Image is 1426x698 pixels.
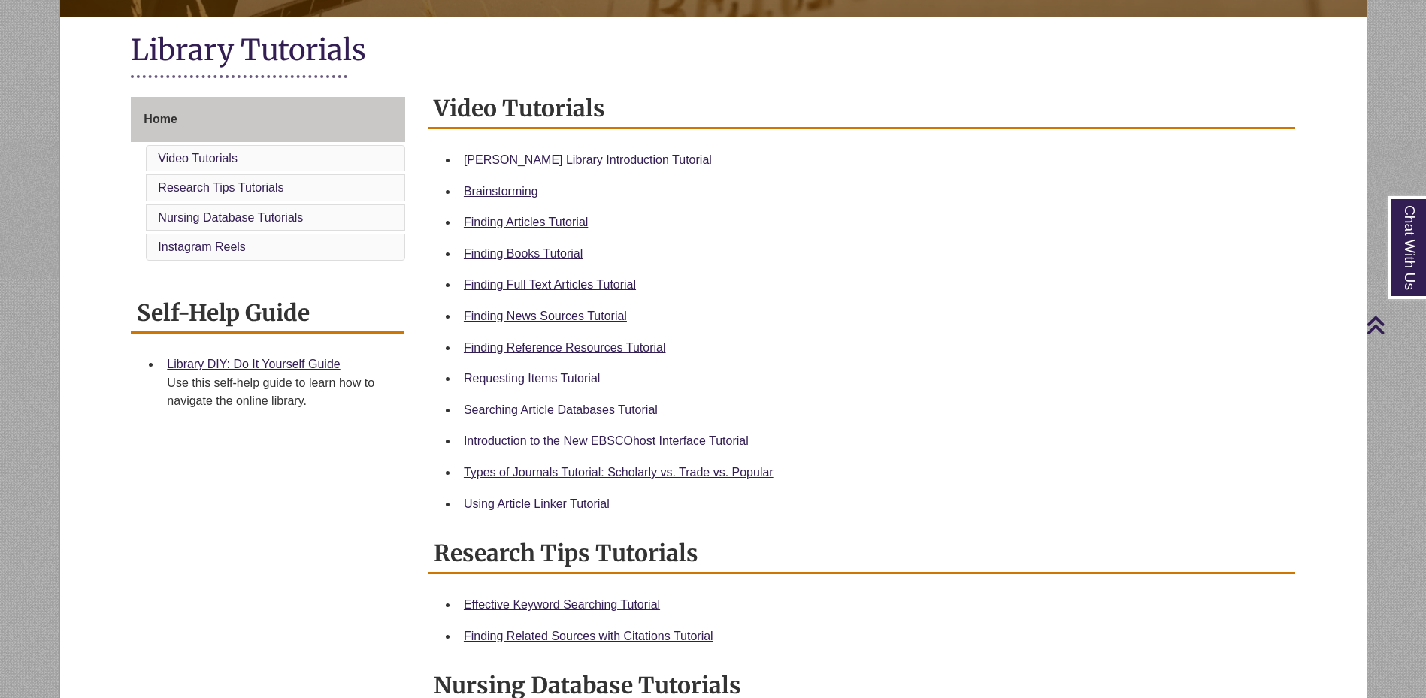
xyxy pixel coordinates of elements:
a: Introduction to the New EBSCOhost Interface Tutorial [464,434,749,447]
a: [PERSON_NAME] Library Introduction Tutorial [464,153,712,166]
a: Searching Article Databases Tutorial [464,403,658,416]
a: Finding Articles Tutorial [464,216,588,228]
a: Video Tutorials [158,152,238,165]
h1: Library Tutorials [131,32,1294,71]
a: Home [131,97,405,142]
a: Using Article Linker Tutorial [464,497,610,510]
a: Requesting Items Tutorial [464,372,600,385]
a: Back to Top [1366,315,1422,335]
h2: Self-Help Guide [131,294,404,334]
a: Effective Keyword Searching Tutorial [464,598,660,611]
span: Home [144,113,177,125]
h2: Research Tips Tutorials [428,534,1295,574]
a: Types of Journals Tutorial: Scholarly vs. Trade vs. Popular [464,466,774,479]
a: Instagram Reels [158,240,246,253]
div: Guide Page Menu [131,97,405,264]
a: Library DIY: Do It Yourself Guide [167,358,340,370]
a: Finding Full Text Articles Tutorial [464,278,636,291]
a: Finding Related Sources with Citations Tutorial [464,630,713,642]
a: Nursing Database Tutorials [158,211,303,224]
a: Finding News Sources Tutorial [464,310,627,322]
a: Finding Reference Resources Tutorial [464,341,666,354]
a: Research Tips Tutorials [158,181,283,194]
div: Use this self-help guide to learn how to navigate the online library. [167,374,392,410]
a: Brainstorming [464,185,538,198]
h2: Video Tutorials [428,89,1295,129]
a: Finding Books Tutorial [464,247,583,260]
